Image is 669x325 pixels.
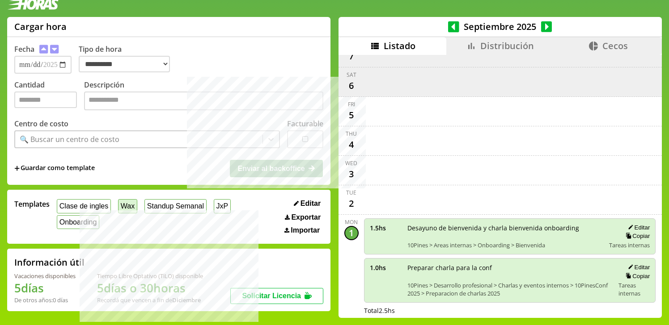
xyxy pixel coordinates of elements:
div: Total 2.5 hs [364,306,656,315]
h1: 5 días [14,280,76,296]
div: Thu [346,130,357,137]
h1: 5 días o 30 horas [97,280,203,296]
label: Descripción [84,80,323,112]
span: Cecos [602,40,628,52]
div: 1 [344,226,359,240]
div: Mon [345,218,358,226]
h1: Cargar hora [14,21,67,33]
span: 1.5 hs [370,224,401,232]
span: Importar [291,226,320,234]
div: 5 [344,108,359,122]
span: 1.0 hs [370,263,401,272]
div: scrollable content [339,55,662,317]
button: Editar [625,224,650,231]
label: Centro de costo [14,119,68,129]
div: Vacaciones disponibles [14,272,76,280]
div: 4 [344,137,359,152]
button: Onboarding [57,215,99,229]
div: Sat [347,71,356,79]
textarea: Descripción [84,92,323,110]
button: Copiar [623,272,650,280]
span: Listado [384,40,415,52]
span: +Guardar como template [14,163,95,173]
label: Cantidad [14,80,84,112]
span: Desayuno de bienvenida y charla bienvenida onboarding [407,224,603,232]
h2: Información útil [14,256,85,268]
span: Editar [301,200,321,208]
span: Templates [14,199,50,209]
span: 10Pines > Desarrollo profesional > Charlas y eventos internos > 10PinesConf 2025 > Preparacion de... [407,281,613,297]
div: Tue [346,189,356,196]
span: Tareas internas [618,281,650,297]
span: Septiembre 2025 [459,21,541,33]
div: 7 [344,49,359,63]
button: Copiar [623,232,650,240]
label: Facturable [287,119,323,129]
div: 6 [344,79,359,93]
div: Tiempo Libre Optativo (TiLO) disponible [97,272,203,280]
b: Diciembre [172,296,201,304]
div: Fri [348,100,355,108]
button: Exportar [282,213,323,222]
span: Exportar [291,213,321,221]
span: + [14,163,20,173]
span: Preparar charla para la conf [407,263,613,272]
button: Editar [625,263,650,271]
div: 🔍 Buscar un centro de costo [20,134,119,144]
button: Editar [291,199,323,208]
button: JxP [214,199,231,213]
span: Tareas internas [609,241,650,249]
span: 10Pines > Areas internas > Onboarding > Bienvenida [407,241,603,249]
button: Solicitar Licencia [230,288,323,304]
span: Distribución [480,40,534,52]
div: 2 [344,196,359,211]
button: Standup Semanal [144,199,207,213]
select: Tipo de hora [79,56,170,72]
button: Clase de ingles [57,199,111,213]
input: Cantidad [14,92,77,108]
button: Wax [118,199,137,213]
div: De otros años: 0 días [14,296,76,304]
div: Recordá que vencen a fin de [97,296,203,304]
label: Tipo de hora [79,44,177,74]
div: 3 [344,167,359,181]
label: Fecha [14,44,34,54]
span: Solicitar Licencia [242,292,301,300]
div: Wed [345,159,357,167]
